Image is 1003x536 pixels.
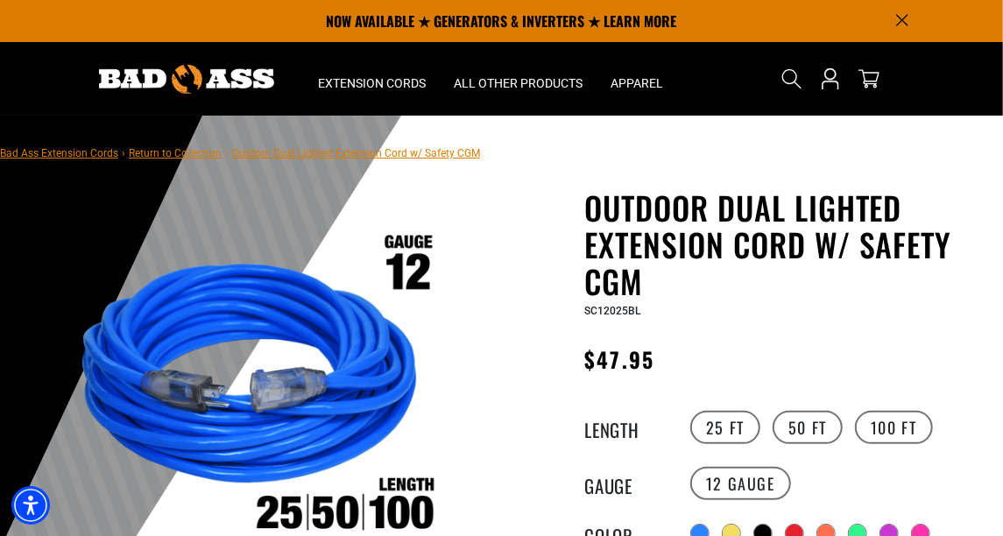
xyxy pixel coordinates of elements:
summary: Apparel [597,42,678,116]
summary: All Other Products [441,42,597,116]
legend: Length [585,416,673,439]
span: › [225,147,229,159]
a: cart [855,68,883,89]
summary: Search [778,65,806,93]
label: 100 FT [855,411,933,444]
span: $47.95 [585,343,654,375]
label: 25 FT [690,411,760,444]
span: › [122,147,125,159]
span: SC12025BL [585,305,641,317]
div: Accessibility Menu [11,486,50,525]
h1: Outdoor Dual Lighted Extension Cord w/ Safety CGM [585,189,991,300]
img: Bad Ass Extension Cords [99,65,274,94]
span: Apparel [611,75,664,91]
label: 12 Gauge [690,467,791,500]
a: Open this option [816,42,844,116]
summary: Extension Cords [305,42,441,116]
span: All Other Products [455,75,583,91]
a: Return to Collection [129,147,222,159]
span: Extension Cords [319,75,427,91]
label: 50 FT [773,411,843,444]
legend: Gauge [585,472,673,495]
span: Outdoor Dual Lighted Extension Cord w/ Safety CGM [232,147,480,159]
